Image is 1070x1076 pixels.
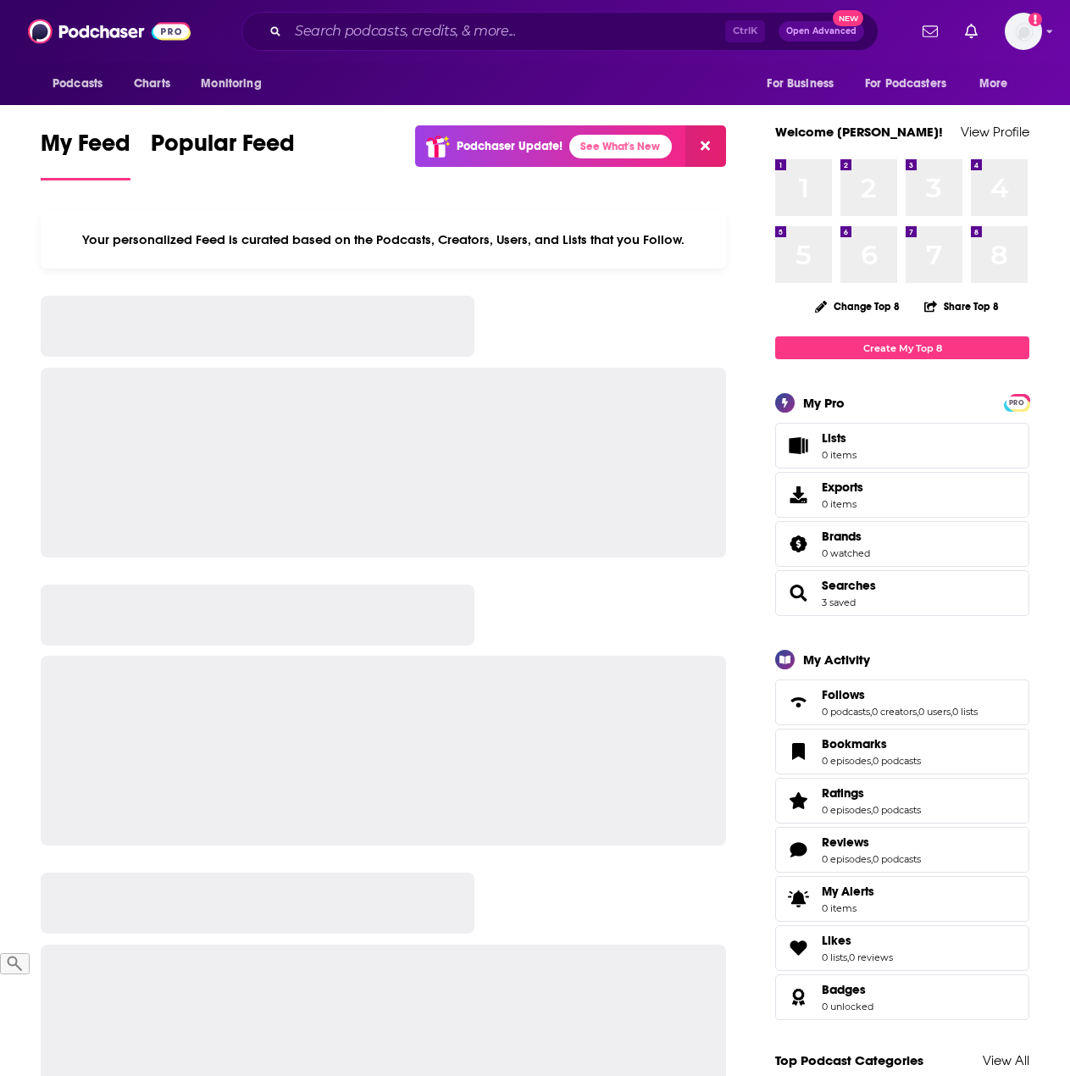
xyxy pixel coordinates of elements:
[822,578,876,593] a: Searches
[822,982,866,997] span: Badges
[822,785,921,801] a: Ratings
[151,129,295,168] span: Popular Feed
[775,124,943,140] a: Welcome [PERSON_NAME]!
[569,135,672,158] a: See What's New
[803,652,870,668] div: My Activity
[822,529,870,544] a: Brands
[781,887,815,911] span: My Alerts
[873,853,921,865] a: 0 podcasts
[923,290,1000,323] button: Share Top 8
[822,687,865,702] span: Follows
[822,785,864,801] span: Ratings
[775,679,1029,725] span: Follows
[870,706,872,718] span: ,
[189,68,283,100] button: open menu
[775,729,1029,774] span: Bookmarks
[822,596,856,608] a: 3 saved
[872,706,917,718] a: 0 creators
[961,124,1029,140] a: View Profile
[755,68,855,100] button: open menu
[822,933,851,948] span: Likes
[873,755,921,767] a: 0 podcasts
[967,68,1029,100] button: open menu
[781,532,815,556] a: Brands
[822,498,863,510] span: 0 items
[951,706,952,718] span: ,
[41,129,130,180] a: My Feed
[781,691,815,714] a: Follows
[849,951,893,963] a: 0 reviews
[952,706,978,718] a: 0 lists
[822,902,874,914] span: 0 items
[1006,397,1027,409] span: PRO
[1005,13,1042,50] span: Logged in as mmjamo
[822,884,874,899] span: My Alerts
[1005,13,1042,50] button: Show profile menu
[822,736,921,752] a: Bookmarks
[871,804,873,816] span: ,
[123,68,180,100] a: Charts
[28,15,191,47] img: Podchaser - Follow, Share and Rate Podcasts
[1006,396,1027,408] a: PRO
[803,395,845,411] div: My Pro
[822,804,871,816] a: 0 episodes
[916,17,945,46] a: Show notifications dropdown
[1005,13,1042,50] img: User Profile
[822,529,862,544] span: Brands
[822,687,978,702] a: Follows
[767,72,834,96] span: For Business
[822,933,893,948] a: Likes
[775,521,1029,567] span: Brands
[1028,13,1042,26] svg: Add a profile image
[822,1001,873,1012] a: 0 unlocked
[833,10,863,26] span: New
[41,129,130,168] span: My Feed
[457,139,563,153] p: Podchaser Update!
[822,755,871,767] a: 0 episodes
[775,925,1029,971] span: Likes
[775,336,1029,359] a: Create My Top 8
[775,570,1029,616] span: Searches
[781,740,815,763] a: Bookmarks
[134,72,170,96] span: Charts
[822,853,871,865] a: 0 episodes
[775,778,1029,824] span: Ratings
[822,547,870,559] a: 0 watched
[865,72,946,96] span: For Podcasters
[41,68,125,100] button: open menu
[775,974,1029,1020] span: Badges
[781,789,815,813] a: Ratings
[775,472,1029,518] a: Exports
[822,430,846,446] span: Lists
[151,129,295,180] a: Popular Feed
[873,804,921,816] a: 0 podcasts
[822,430,857,446] span: Lists
[822,449,857,461] span: 0 items
[41,211,726,269] div: Your personalized Feed is curated based on the Podcasts, Creators, Users, and Lists that you Follow.
[781,581,815,605] a: Searches
[822,835,921,850] a: Reviews
[781,936,815,960] a: Likes
[53,72,103,96] span: Podcasts
[871,755,873,767] span: ,
[775,1052,923,1068] a: Top Podcast Categories
[775,423,1029,469] a: Lists
[786,27,857,36] span: Open Advanced
[822,951,847,963] a: 0 lists
[822,835,869,850] span: Reviews
[822,706,870,718] a: 0 podcasts
[918,706,951,718] a: 0 users
[781,985,815,1009] a: Badges
[871,853,873,865] span: ,
[241,12,879,51] div: Search podcasts, credits, & more...
[779,21,864,42] button: Open AdvancedNew
[781,434,815,458] span: Lists
[725,20,765,42] span: Ctrl K
[201,72,261,96] span: Monitoring
[781,483,815,507] span: Exports
[847,951,849,963] span: ,
[775,827,1029,873] span: Reviews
